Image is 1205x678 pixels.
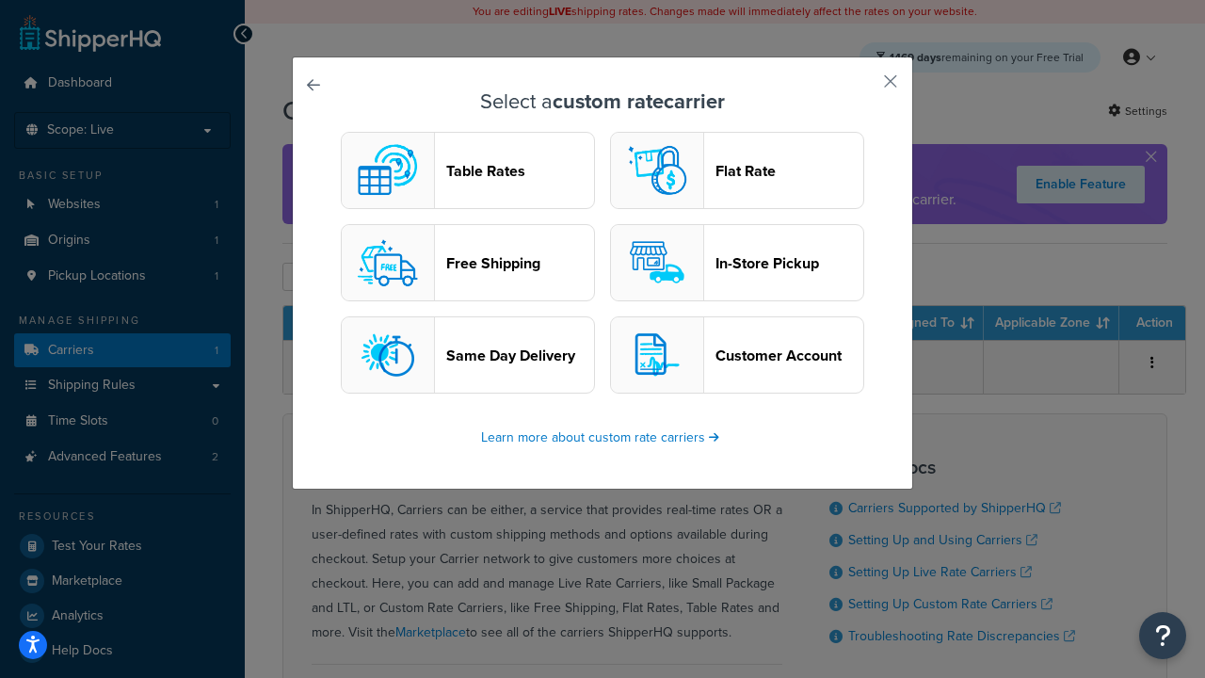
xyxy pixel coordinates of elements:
[341,316,595,394] button: sameday logoSame Day Delivery
[350,317,426,393] img: sameday logo
[350,133,426,208] img: custom logo
[553,86,725,117] strong: custom rate carrier
[340,90,865,113] h3: Select a
[446,254,594,272] header: Free Shipping
[341,224,595,301] button: free logoFree Shipping
[341,132,595,209] button: custom logoTable Rates
[1139,612,1186,659] button: Open Resource Center
[446,162,594,180] header: Table Rates
[619,225,695,300] img: pickup logo
[350,225,426,300] img: free logo
[610,132,864,209] button: flat logoFlat Rate
[481,428,724,447] a: Learn more about custom rate carriers
[446,347,594,364] header: Same Day Delivery
[610,224,864,301] button: pickup logoIn-Store Pickup
[619,317,695,393] img: customerAccount logo
[715,254,863,272] header: In-Store Pickup
[715,347,863,364] header: Customer Account
[715,162,863,180] header: Flat Rate
[610,316,864,394] button: customerAccount logoCustomer Account
[619,133,695,208] img: flat logo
